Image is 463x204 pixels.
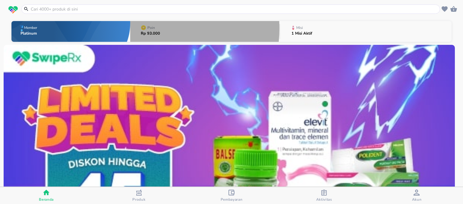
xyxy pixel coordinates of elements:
span: Beranda [39,197,54,202]
p: Member [24,26,37,29]
span: Produk [132,197,145,202]
p: Poin [147,26,155,29]
input: Cari 4000+ produk di sini [30,6,439,12]
button: Pembayaran [185,187,278,204]
p: 1 Misi Aktif [291,32,312,36]
button: Aktivitas [278,187,370,204]
span: Pembayaran [221,197,243,202]
button: PoinRp 93.000 [130,20,280,43]
span: Akun [412,197,422,202]
button: Misi1 Misi Aktif [280,20,452,43]
p: Rp 93.000 [141,32,160,36]
p: Misi [296,26,303,29]
button: Produk [93,187,185,204]
button: Akun [370,187,463,204]
p: Platinum [20,32,38,36]
span: Aktivitas [316,197,332,202]
img: logo_swiperx_s.bd005f3b.svg [8,6,18,14]
button: MemberPlatinum [11,20,130,43]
